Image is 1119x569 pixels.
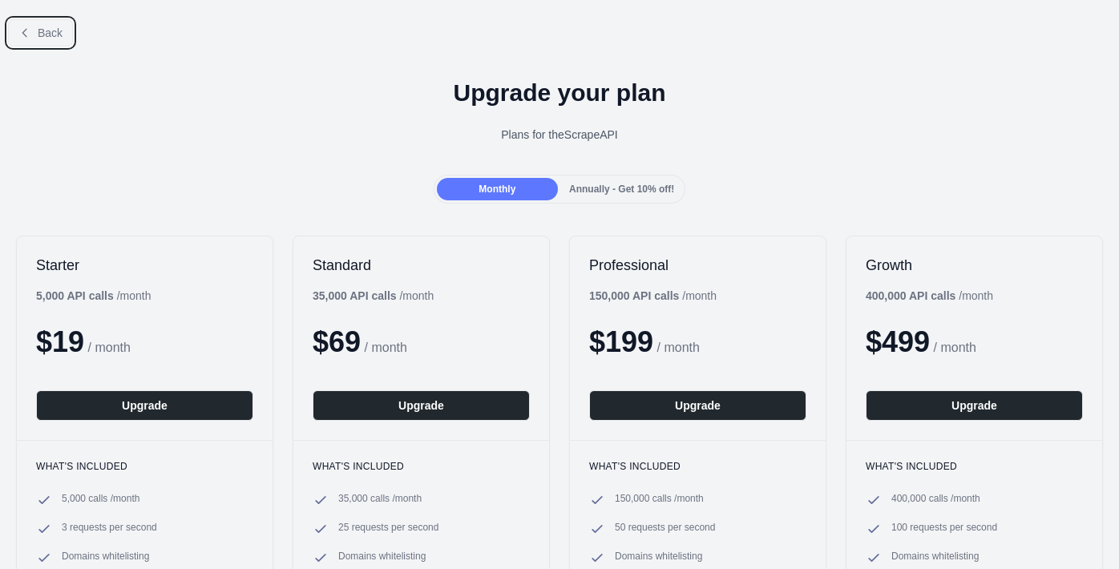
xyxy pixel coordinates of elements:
b: 400,000 API calls [866,289,955,302]
b: 35,000 API calls [313,289,397,302]
h2: Growth [866,256,1083,275]
h2: Standard [313,256,530,275]
div: / month [866,288,993,304]
span: $ 199 [589,325,653,358]
div: / month [589,288,717,304]
h2: Professional [589,256,806,275]
div: / month [313,288,434,304]
b: 150,000 API calls [589,289,679,302]
span: $ 499 [866,325,930,358]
